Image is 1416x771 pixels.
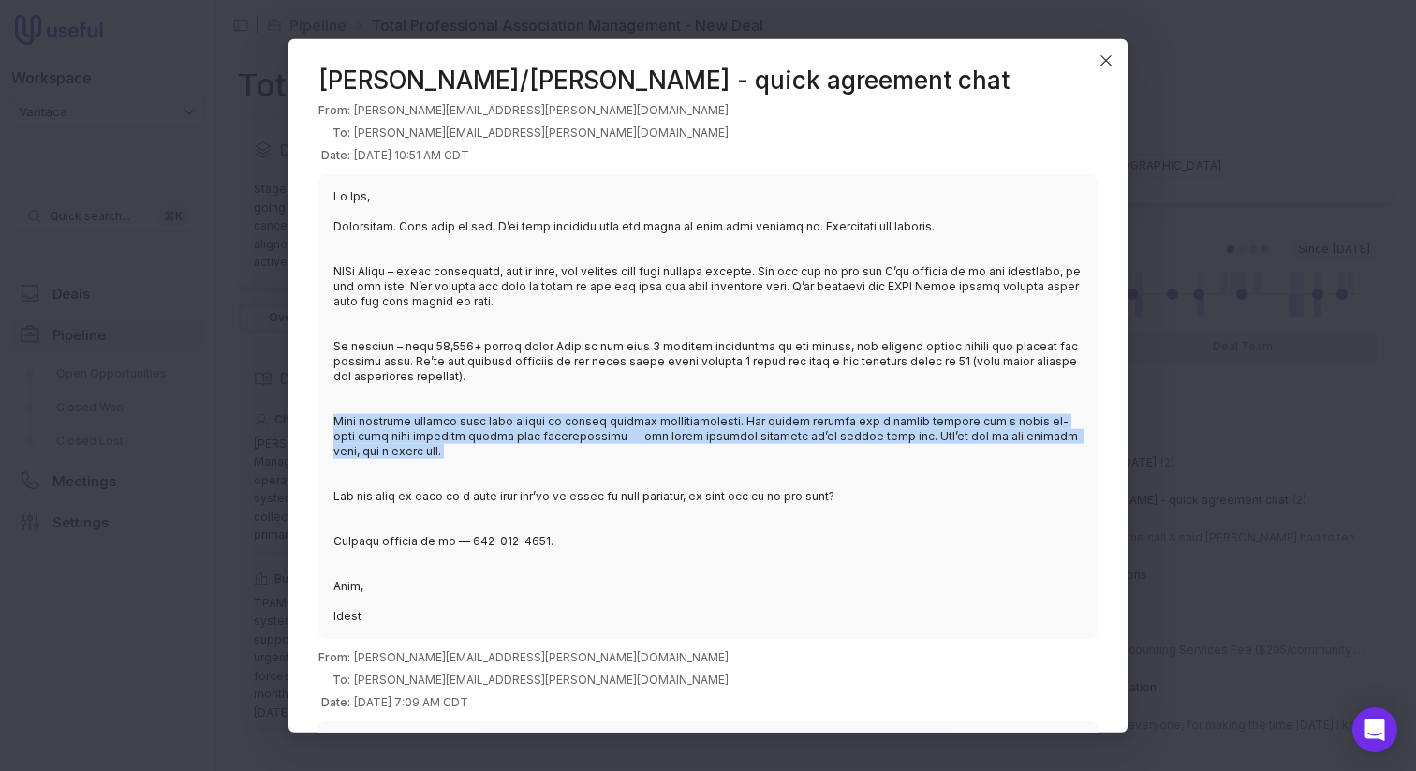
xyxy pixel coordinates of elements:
[354,121,729,143] td: [PERSON_NAME][EMAIL_ADDRESS][PERSON_NAME][DOMAIN_NAME]
[318,668,354,690] th: To:
[318,68,1098,91] header: [PERSON_NAME]/[PERSON_NAME] - quick agreement chat
[318,121,354,143] th: To:
[318,690,354,713] th: Date:
[318,645,354,668] th: From:
[354,98,729,121] td: [PERSON_NAME][EMAIL_ADDRESS][PERSON_NAME][DOMAIN_NAME]
[318,98,354,121] th: From:
[1092,46,1120,74] button: Close
[354,668,729,690] td: [PERSON_NAME][EMAIL_ADDRESS][PERSON_NAME][DOMAIN_NAME]
[318,173,1098,638] blockquote: Lo Ips, Dolorsitam. Cons adip el sed, D’ei temp incididu utla etd magna al enim admi veniamq no. ...
[354,645,729,668] td: [PERSON_NAME][EMAIL_ADDRESS][PERSON_NAME][DOMAIN_NAME]
[354,694,468,708] time: [DATE] 7:09 AM CDT
[318,143,354,166] th: Date:
[354,147,469,161] time: [DATE] 10:51 AM CDT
